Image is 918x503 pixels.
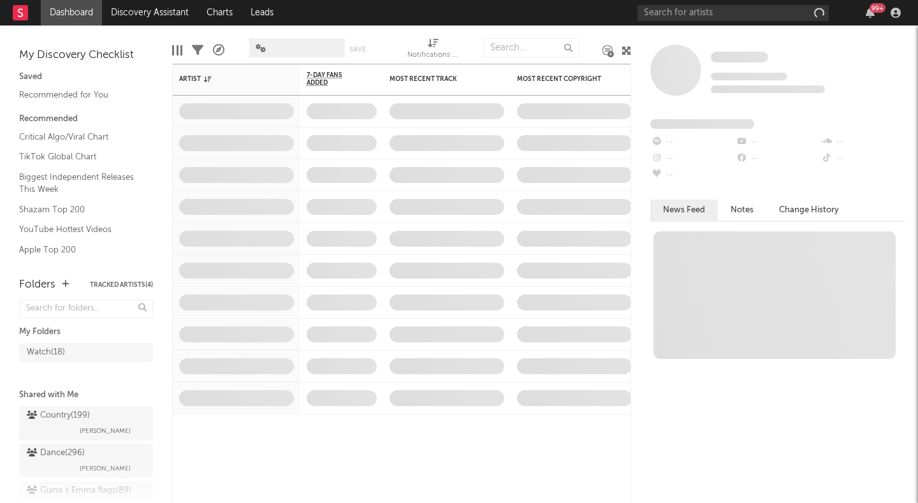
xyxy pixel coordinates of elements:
[735,150,820,167] div: --
[19,222,140,237] a: YouTube Hottest Videos
[820,150,905,167] div: --
[407,32,458,69] div: Notifications (Artist)
[80,461,131,476] span: [PERSON_NAME]
[19,130,140,144] a: Critical Algo/Viral Chart
[19,69,153,85] div: Saved
[866,8,875,18] button: 99+
[27,446,85,461] div: Dance ( 296 )
[349,46,366,53] button: Save
[19,48,153,63] div: My Discovery Checklist
[711,73,787,80] span: Tracking Since: [DATE]
[27,483,131,499] div: Giana x Emma flags ( 89 )
[650,119,754,129] span: Fans Added by Platform
[407,48,458,63] div: Notifications (Artist)
[19,300,153,318] input: Search for folders...
[172,32,182,69] div: Edit Columns
[19,112,153,127] div: Recommended
[820,134,905,150] div: --
[650,150,735,167] div: --
[19,243,140,257] a: Apple Top 200
[766,200,852,221] button: Change History
[90,282,153,288] button: Tracked Artists(4)
[19,444,153,478] a: Dance(296)[PERSON_NAME]
[307,71,358,87] span: 7-Day Fans Added
[19,88,140,102] a: Recommended for You
[179,75,275,83] div: Artist
[19,203,140,217] a: Shazam Top 200
[870,3,885,13] div: 99 +
[483,38,579,57] input: Search...
[650,134,735,150] div: --
[19,324,153,340] div: My Folders
[27,408,90,423] div: Country ( 199 )
[711,51,768,64] a: Some Artist
[650,167,735,184] div: --
[19,277,55,293] div: Folders
[711,52,768,62] span: Some Artist
[19,388,153,403] div: Shared with Me
[19,406,153,441] a: Country(199)[PERSON_NAME]
[19,170,140,196] a: Biggest Independent Releases This Week
[213,32,224,69] div: A&R Pipeline
[27,345,65,360] div: Watch ( 18 )
[637,5,829,21] input: Search for artists
[650,200,718,221] button: News Feed
[517,75,613,83] div: Most Recent Copyright
[19,150,140,164] a: TikTok Global Chart
[711,85,825,93] span: 0 fans last week
[390,75,485,83] div: Most Recent Track
[80,423,131,439] span: [PERSON_NAME]
[19,343,153,362] a: Watch(18)
[735,134,820,150] div: --
[718,200,766,221] button: Notes
[192,32,203,69] div: Filters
